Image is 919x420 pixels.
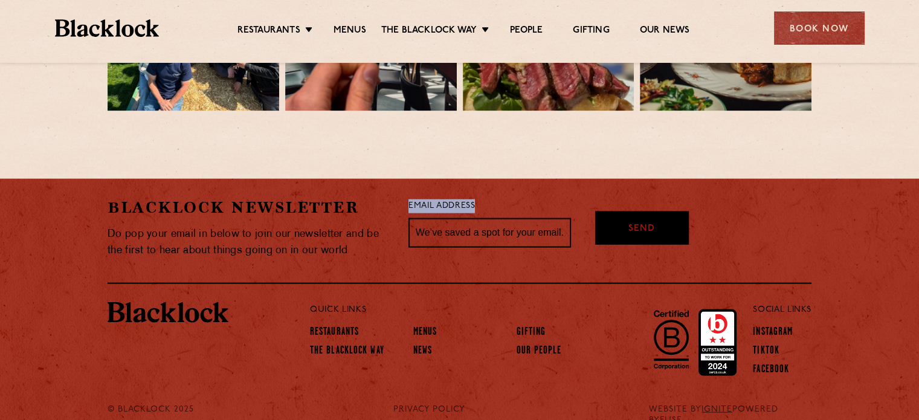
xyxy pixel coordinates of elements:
a: Our News [640,25,690,38]
a: Restaurants [310,326,359,340]
a: IGNITE [701,405,732,414]
p: Social Links [753,302,811,318]
a: People [510,25,543,38]
div: Book Now [774,11,865,45]
label: Email Address [408,199,475,213]
img: BL_Textured_Logo-footer-cropped.svg [108,302,228,323]
input: We’ve saved a spot for your email... [408,218,571,248]
a: News [413,345,432,358]
a: The Blacklock Way [381,25,477,38]
a: Our People [516,345,561,358]
a: The Blacklock Way [310,345,384,358]
h2: Blacklock Newsletter [108,197,390,218]
a: Restaurants [237,25,300,38]
p: Quick Links [310,302,713,318]
a: Menus [413,326,437,340]
a: Facebook [753,364,789,377]
img: Accred_2023_2star.png [698,309,737,376]
a: Gifting [573,25,609,38]
a: Menus [334,25,366,38]
p: Do pop your email in below to join our newsletter and be the first to hear about things going on ... [108,226,390,259]
img: BL_Textured_Logo-footer-cropped.svg [55,19,160,37]
a: Gifting [516,326,546,340]
span: Send [628,222,655,236]
a: TikTok [753,345,779,358]
a: PRIVACY POLICY [393,404,465,415]
img: B-Corp-Logo-Black-RGB.svg [647,303,696,376]
a: Instagram [753,326,793,340]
